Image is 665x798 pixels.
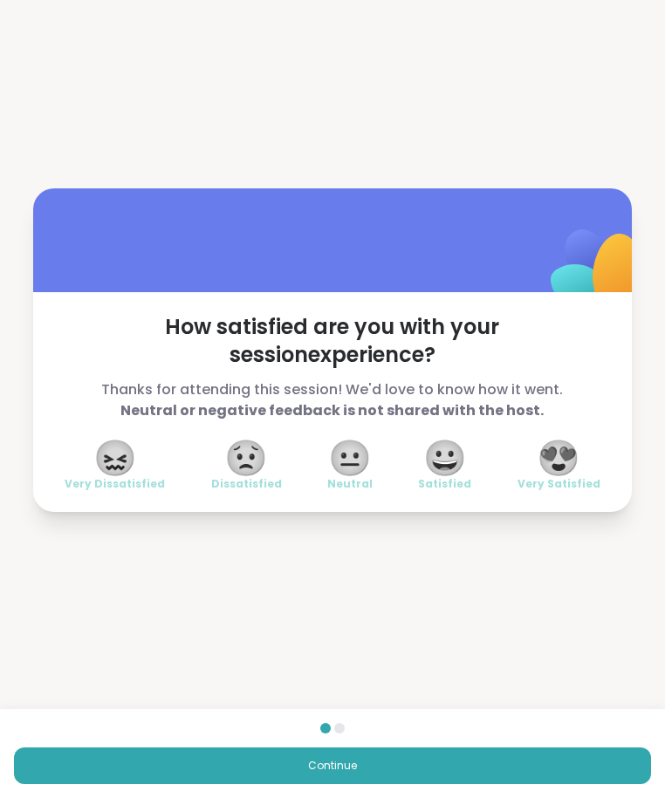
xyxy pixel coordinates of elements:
span: 😀 [423,442,467,474]
span: Continue [308,758,357,774]
span: Thanks for attending this session! We'd love to know how it went. [65,379,600,421]
span: Very Satisfied [518,477,600,491]
span: 😐 [328,442,372,474]
button: Continue [14,747,651,784]
span: Neutral [327,477,373,491]
span: Dissatisfied [211,477,282,491]
span: 😍 [537,442,580,474]
b: Neutral or negative feedback is not shared with the host. [120,400,544,420]
span: Satisfied [418,477,471,491]
span: Very Dissatisfied [65,477,165,491]
span: 😖 [93,442,137,474]
span: How satisfied are you with your session experience? [65,313,600,369]
span: 😟 [224,442,268,474]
